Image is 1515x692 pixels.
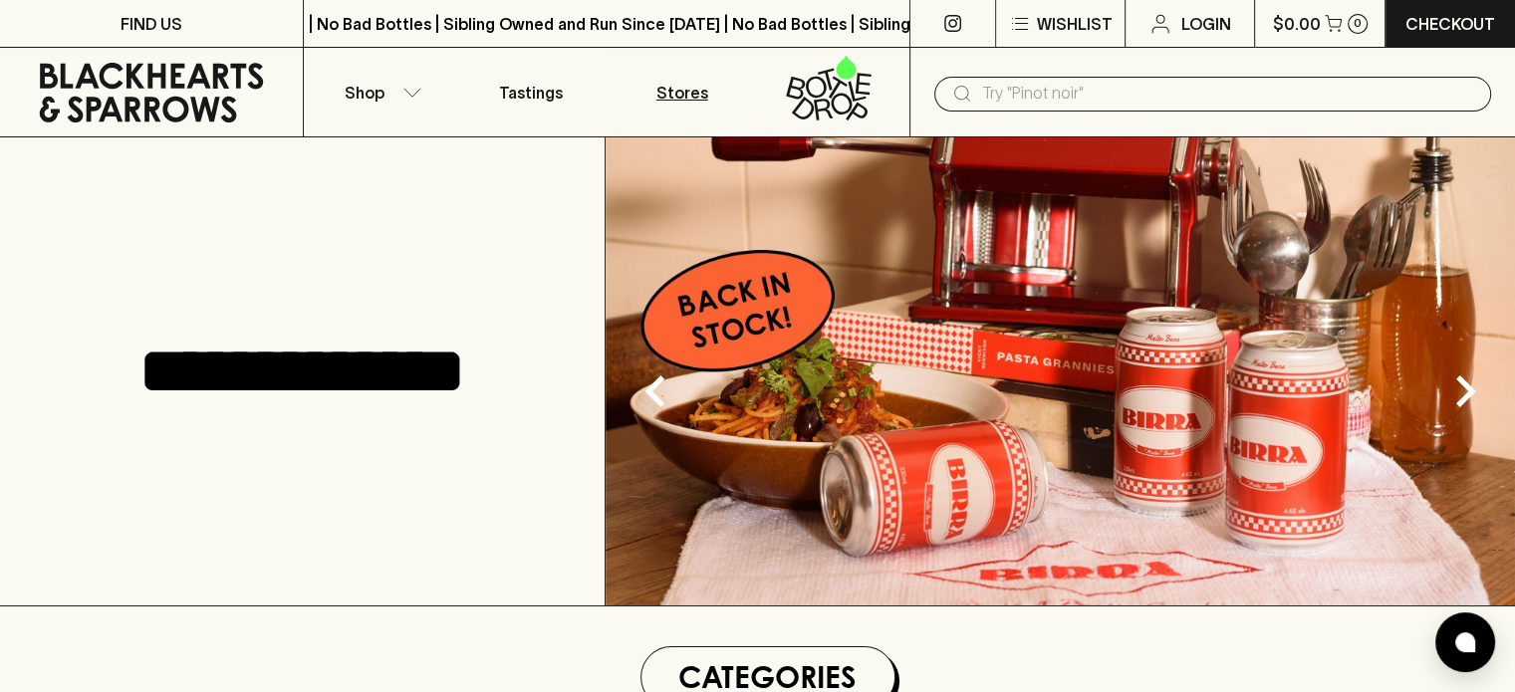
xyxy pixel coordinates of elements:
[121,12,182,36] p: FIND US
[1405,12,1495,36] p: Checkout
[345,81,384,105] p: Shop
[304,48,455,136] button: Shop
[656,81,708,105] p: Stores
[1273,12,1321,36] p: $0.00
[1354,18,1362,29] p: 0
[1036,12,1112,36] p: Wishlist
[1455,632,1475,652] img: bubble-icon
[607,48,758,136] a: Stores
[606,137,1515,605] img: optimise
[1425,351,1505,431] button: Next
[455,48,607,136] a: Tastings
[616,351,695,431] button: Previous
[982,78,1475,110] input: Try "Pinot noir"
[1180,12,1230,36] p: Login
[499,81,563,105] p: Tastings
